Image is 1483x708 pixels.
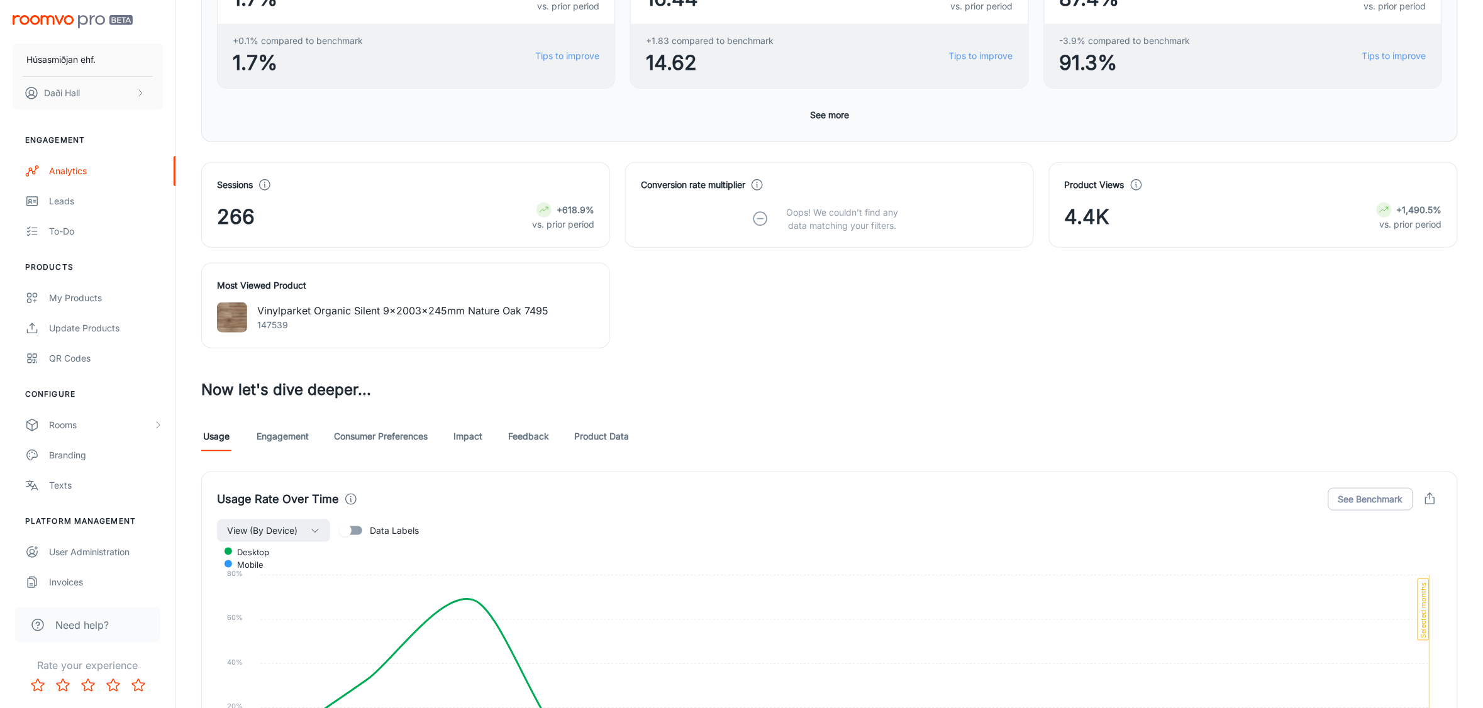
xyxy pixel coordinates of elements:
[646,48,774,78] span: 14.62
[49,164,163,178] div: Analytics
[228,569,243,578] tspan: 80%
[49,291,163,305] div: My Products
[49,321,163,335] div: Update Products
[233,48,363,78] span: 1.7%
[777,206,908,232] p: Oops! We couldn’t find any data matching your filters.
[49,418,153,432] div: Rooms
[217,490,339,508] h4: Usage Rate Over Time
[75,673,101,698] button: Rate 3 star
[557,204,594,215] strong: +618.9%
[25,673,50,698] button: Rate 1 star
[201,379,1458,401] h3: Now let's dive deeper...
[574,421,629,451] a: Product Data
[49,194,163,208] div: Leads
[49,478,163,492] div: Texts
[1328,488,1413,511] button: See Benchmark
[227,523,297,538] span: View (By Device)
[257,303,548,318] p: Vinylparket Organic Silent 9x2003x245mm Nature Oak 7495
[508,421,549,451] a: Feedback
[228,658,243,667] tspan: 40%
[1060,48,1191,78] span: 91.3%
[217,519,330,542] button: View (By Device)
[1397,204,1442,215] strong: +1,490.5%
[257,421,309,451] a: Engagement
[532,218,594,231] p: vs. prior period
[370,524,419,538] span: Data Labels
[1362,49,1426,63] a: Tips to improve
[535,49,599,63] a: Tips to improve
[1377,218,1442,231] p: vs. prior period
[949,49,1013,63] a: Tips to improve
[55,617,109,633] span: Need help?
[334,421,428,451] a: Consumer Preferences
[646,34,774,48] span: +1.83 compared to benchmark
[126,673,151,698] button: Rate 5 star
[49,575,163,589] div: Invoices
[228,614,243,622] tspan: 60%
[50,673,75,698] button: Rate 2 star
[1065,178,1125,192] h4: Product Views
[10,658,165,673] p: Rate your experience
[13,15,133,28] img: Roomvo PRO Beta
[13,77,163,109] button: Daði Hall
[26,53,96,67] p: Húsasmiðjan ehf.
[44,86,80,100] p: Daði Hall
[1065,202,1110,232] span: 4.4K
[257,318,548,332] p: 147539
[217,279,594,292] h4: Most Viewed Product
[453,421,483,451] a: Impact
[233,34,363,48] span: +0.1% compared to benchmark
[217,302,247,333] img: Vinylparket Organic Silent 9x2003x245mm Nature Oak 7495
[201,421,231,451] a: Usage
[1060,34,1191,48] span: -3.9% compared to benchmark
[805,104,854,126] button: See more
[49,224,163,238] div: To-do
[228,559,264,570] span: mobile
[641,178,745,192] h4: Conversion rate multiplier
[49,448,163,462] div: Branding
[49,545,163,559] div: User Administration
[217,202,255,232] span: 266
[217,178,253,192] h4: Sessions
[49,351,163,365] div: QR Codes
[13,43,163,76] button: Húsasmiðjan ehf.
[101,673,126,698] button: Rate 4 star
[228,546,269,558] span: desktop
